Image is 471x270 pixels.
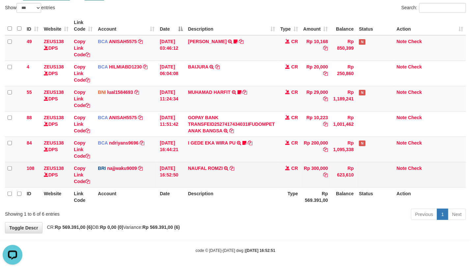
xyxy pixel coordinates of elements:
td: DPS [41,137,71,162]
span: 49 [27,39,32,44]
td: [DATE] 11:24:34 [157,86,185,111]
td: DPS [41,35,71,61]
span: CR [291,115,298,120]
th: Description [185,187,278,206]
a: Copy ndriyans9696 to clipboard [140,140,145,146]
td: DPS [41,111,71,137]
span: BRI [98,166,106,171]
a: Copy BAIJURA to clipboard [215,64,220,69]
a: Note [397,140,407,146]
span: BNI [98,90,106,95]
th: Description: activate to sort column ascending [185,16,278,35]
a: Copy Rp 29,000 to clipboard [323,96,328,101]
a: Check [408,39,422,44]
strong: Rp 569.391,00 (6) [143,225,180,230]
td: [DATE] 06:04:08 [157,61,185,86]
td: DPS [41,86,71,111]
a: ndriyans9696 [109,140,139,146]
a: Copy MUHAMAD HARFIT to clipboard [243,90,247,95]
a: Copy Link Code [74,166,90,184]
td: [DATE] 16:52:50 [157,162,185,187]
span: CR [291,140,298,146]
td: Rp 250,860 [331,61,356,86]
a: Note [397,64,407,69]
a: ZEUS138 [44,140,64,146]
a: Toggle Descr [5,222,42,233]
th: ID [24,187,41,206]
select: Showentries [16,3,41,13]
span: Has Note [359,39,366,45]
a: ANISAH5575 [109,115,137,120]
td: [DATE] 03:46:12 [157,35,185,61]
a: Copy Rp 300,000 to clipboard [323,172,328,177]
a: Copy lual1584693 to clipboard [134,90,139,95]
td: Rp 200,000 [301,137,331,162]
a: Previous [411,209,437,220]
th: Link Code [71,187,95,206]
a: Copy Link Code [74,115,90,133]
a: Copy Link Code [74,64,90,83]
th: Status [356,187,394,206]
a: Copy Rp 200,000 to clipboard [323,147,328,152]
a: NAUFAL ROMZI [188,166,223,171]
a: GOPAY BANK TRANSFEID2527417434031IFUDOMPET ANAK BANGSA [188,115,275,133]
a: lual1584693 [107,90,133,95]
a: Check [408,64,422,69]
label: Search: [402,3,466,13]
span: BCA [98,140,108,146]
th: Action: activate to sort column ascending [394,16,466,35]
td: [DATE] 16:44:21 [157,137,185,162]
a: Note [397,115,407,120]
td: Rp 29,000 [301,86,331,111]
a: Copy Rp 20,000 to clipboard [323,71,328,76]
a: I GEDE EKA WIRA PU [188,140,235,146]
span: CR [291,64,298,69]
span: Has Note [359,141,366,146]
a: Copy ANISAH5575 to clipboard [138,115,143,120]
strong: Rp 0,00 (0) [100,225,124,230]
td: Rp 10,168 [301,35,331,61]
a: Check [408,140,422,146]
td: [DATE] 11:51:42 [157,111,185,137]
a: Copy INA PAUJANAH to clipboard [239,39,243,44]
td: Rp 623,610 [331,162,356,187]
th: Type [278,187,301,206]
td: DPS [41,61,71,86]
th: Website: activate to sort column ascending [41,16,71,35]
a: BAIJURA [188,64,208,69]
a: ZEUS138 [44,115,64,120]
th: Account: activate to sort column ascending [95,16,157,35]
th: Rp 569.391,00 [301,187,331,206]
a: Next [448,209,466,220]
a: ZEUS138 [44,90,64,95]
th: Website [41,187,71,206]
a: Copy NAUFAL ROMZI to clipboard [230,166,234,171]
span: 84 [27,140,32,146]
span: BCA [98,39,108,44]
a: Copy GOPAY BANK TRANSFEID2527417434031IFUDOMPET ANAK BANGSA to clipboard [229,128,234,133]
label: Show entries [5,3,55,13]
a: Check [408,115,422,120]
span: 55 [27,90,32,95]
span: CR: DB: Variance: [44,225,180,230]
a: 1 [437,209,448,220]
th: Balance [331,187,356,206]
td: DPS [41,162,71,187]
a: Note [397,39,407,44]
strong: [DATE] 16:52:51 [246,248,275,253]
td: Rp 300,000 [301,162,331,187]
a: Copy I GEDE EKA WIRA PU to clipboard [248,140,252,146]
td: Rp 850,399 [331,35,356,61]
a: [PERSON_NAME] [188,39,227,44]
span: 4 [27,64,29,69]
th: Balance [331,16,356,35]
span: CR [291,166,298,171]
td: Rp 1,095,338 [331,137,356,162]
input: Search: [419,3,466,13]
a: Copy Link Code [74,140,90,159]
th: Link Code: activate to sort column ascending [71,16,95,35]
th: Action [394,187,466,206]
td: Rp 1,189,241 [331,86,356,111]
span: BCA [98,64,108,69]
a: Check [408,90,422,95]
